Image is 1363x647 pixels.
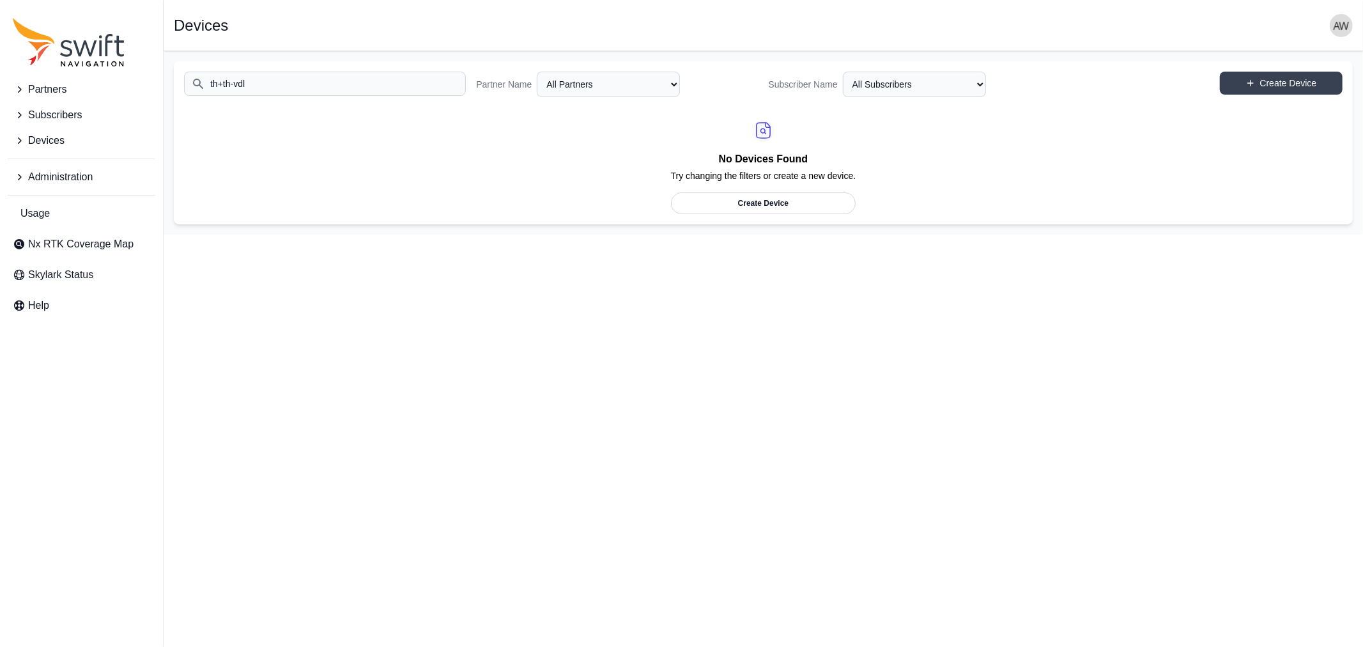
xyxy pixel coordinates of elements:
[671,151,856,170] h2: No Devices Found
[20,206,50,221] span: Usage
[28,237,134,252] span: Nx RTK Coverage Map
[671,170,856,192] p: Try changing the filters or create a new device.
[28,133,65,148] span: Devices
[184,72,466,96] input: Search
[28,107,82,123] span: Subscribers
[28,267,93,283] span: Skylark Status
[174,18,228,33] h1: Devices
[8,128,155,153] button: Devices
[28,298,49,313] span: Help
[537,72,680,97] select: Partner Name
[28,82,66,97] span: Partners
[8,102,155,128] button: Subscribers
[1330,14,1353,37] img: user photo
[843,72,986,97] select: Subscriber
[671,192,856,214] a: Create Device
[8,201,155,226] a: Usage
[476,78,532,91] label: Partner Name
[8,262,155,288] a: Skylark Status
[8,293,155,318] a: Help
[8,231,155,257] a: Nx RTK Coverage Map
[8,77,155,102] button: Partners
[28,169,93,185] span: Administration
[769,78,838,91] label: Subscriber Name
[8,164,155,190] button: Administration
[1220,72,1343,95] a: Create Device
